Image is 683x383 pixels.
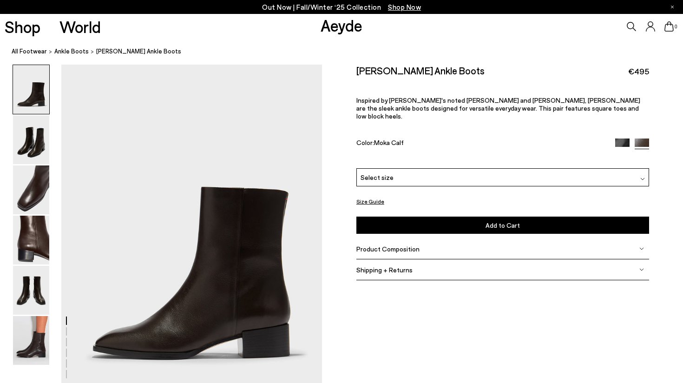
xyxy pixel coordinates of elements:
img: Lee Leather Ankle Boots - Image 4 [13,216,49,264]
a: Shop [5,19,40,35]
span: 0 [674,24,678,29]
span: Moka Calf [374,139,404,146]
span: Add to Cart [486,221,520,229]
button: Add to Cart [356,217,649,234]
div: Color: [356,139,606,149]
img: Lee Leather Ankle Boots - Image 2 [13,115,49,164]
a: Aeyde [321,15,362,35]
img: svg%3E [639,246,644,251]
a: All Footwear [12,46,47,56]
span: Navigate to /collections/new-in [388,3,421,11]
p: Out Now | Fall/Winter ‘25 Collection [262,1,421,13]
span: Select size [361,172,394,182]
button: Size Guide [356,196,384,207]
span: €495 [628,66,649,77]
span: Product Composition [356,245,420,253]
img: Lee Leather Ankle Boots - Image 5 [13,266,49,315]
span: [PERSON_NAME] Ankle Boots [96,46,181,56]
img: Lee Leather Ankle Boots - Image 6 [13,316,49,365]
span: Inspired by [PERSON_NAME]'s noted [PERSON_NAME] and [PERSON_NAME], [PERSON_NAME] are the sleek an... [356,96,640,120]
img: Lee Leather Ankle Boots - Image 1 [13,65,49,114]
span: ankle boots [54,47,89,55]
nav: breadcrumb [12,39,683,65]
h2: [PERSON_NAME] Ankle Boots [356,65,485,76]
img: Lee Leather Ankle Boots - Image 3 [13,165,49,214]
img: svg%3E [639,267,644,272]
a: 0 [664,21,674,32]
a: ankle boots [54,46,89,56]
a: World [59,19,101,35]
span: Shipping + Returns [356,266,413,274]
img: svg%3E [640,177,645,181]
